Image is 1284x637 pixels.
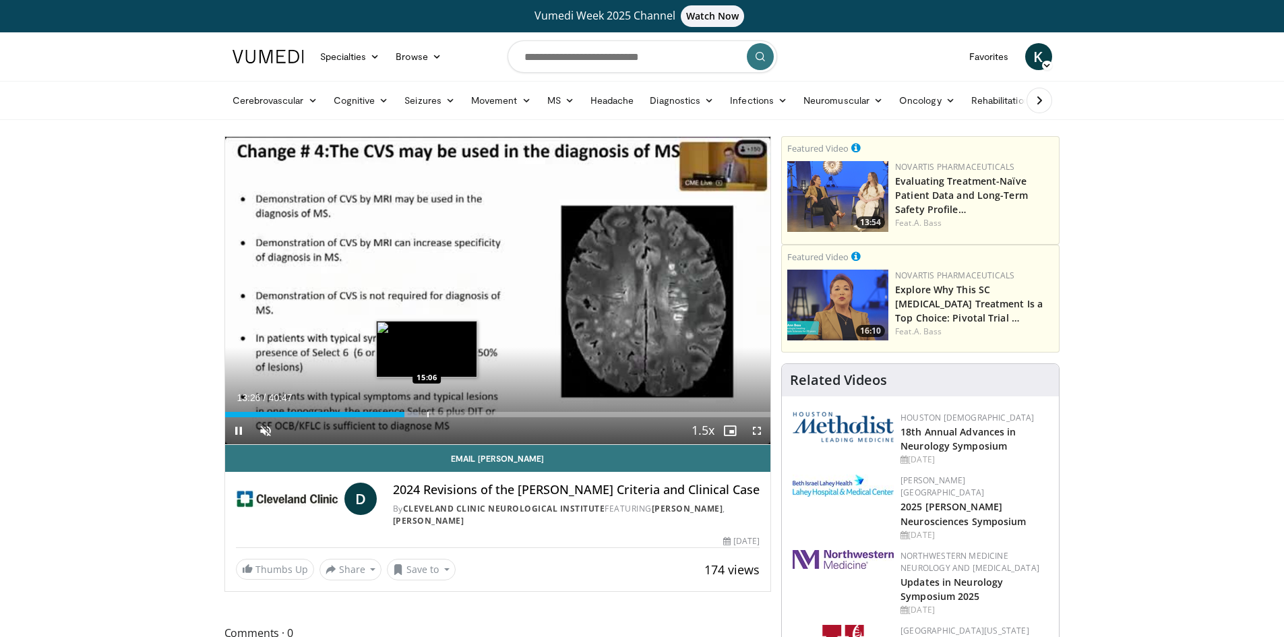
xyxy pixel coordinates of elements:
[225,445,771,472] a: Email [PERSON_NAME]
[895,326,1053,338] div: Feat.
[891,87,963,114] a: Oncology
[312,43,388,70] a: Specialties
[252,417,279,444] button: Unmute
[344,483,377,515] a: D
[508,40,777,73] input: Search topics, interventions
[539,87,582,114] a: MS
[388,43,450,70] a: Browse
[393,483,760,497] h4: 2024 Revisions of the [PERSON_NAME] Criteria and Clinical Case
[681,5,745,27] span: Watch Now
[787,161,888,232] a: 13:54
[900,529,1048,541] div: [DATE]
[790,372,887,388] h4: Related Videos
[237,392,261,403] span: 13:26
[795,87,891,114] a: Neuromuscular
[319,559,382,580] button: Share
[895,270,1014,281] a: Novartis Pharmaceuticals
[793,475,894,497] img: e7977282-282c-4444-820d-7cc2733560fd.jpg.150x105_q85_autocrop_double_scale_upscale_version-0.2.jpg
[900,550,1039,574] a: Northwestern Medicine Neurology and [MEDICAL_DATA]
[393,503,760,527] div: By FEATURING ,
[652,503,723,514] a: [PERSON_NAME]
[235,5,1050,27] a: Vumedi Week 2025 ChannelWatch Now
[723,535,760,547] div: [DATE]
[690,417,716,444] button: Playback Rate
[224,87,326,114] a: Cerebrovascular
[900,500,1026,527] a: 2025 [PERSON_NAME] Neurosciences Symposium
[793,550,894,569] img: 2a462fb6-9365-492a-ac79-3166a6f924d8.png.150x105_q85_autocrop_double_scale_upscale_version-0.2.jpg
[856,325,885,337] span: 16:10
[895,175,1028,216] a: Evaluating Treatment-Naïve Patient Data and Long-Term Safety Profile…
[534,8,750,23] span: Vumedi Week 2025 Channel
[895,161,1014,173] a: Novartis Pharmaceuticals
[387,559,456,580] button: Save to
[376,321,477,377] img: image.jpeg
[233,50,304,63] img: VuMedi Logo
[787,161,888,232] img: 37a18655-9da9-4d40-a34e-6cccd3ffc641.png.150x105_q85_crop-smart_upscale.png
[264,392,266,403] span: /
[225,412,771,417] div: Progress Bar
[225,137,771,445] video-js: Video Player
[787,142,849,154] small: Featured Video
[704,562,760,578] span: 174 views
[856,216,885,229] span: 13:54
[900,412,1034,423] a: Houston [DEMOGRAPHIC_DATA]
[900,454,1048,466] div: [DATE]
[225,417,252,444] button: Pause
[403,503,605,514] a: Cleveland Clinic Neurological Institute
[642,87,722,114] a: Diagnostics
[914,217,942,229] a: A. Bass
[463,87,539,114] a: Movement
[743,417,770,444] button: Fullscreen
[393,515,464,526] a: [PERSON_NAME]
[396,87,463,114] a: Seizures
[722,87,795,114] a: Infections
[900,576,1003,603] a: Updates in Neurology Symposium 2025
[582,87,642,114] a: Headache
[268,392,292,403] span: 40:47
[787,251,849,263] small: Featured Video
[716,417,743,444] button: Enable picture-in-picture mode
[326,87,397,114] a: Cognitive
[895,217,1053,229] div: Feat.
[236,483,339,515] img: Cleveland Clinic Neurological Institute
[963,87,1037,114] a: Rehabilitation
[900,425,1016,452] a: 18th Annual Advances in Neurology Symposium
[793,412,894,442] img: 5e4488cc-e109-4a4e-9fd9-73bb9237ee91.png.150x105_q85_autocrop_double_scale_upscale_version-0.2.png
[900,475,984,498] a: [PERSON_NAME][GEOGRAPHIC_DATA]
[900,604,1048,616] div: [DATE]
[961,43,1017,70] a: Favorites
[895,283,1043,324] a: Explore Why This SC [MEDICAL_DATA] Treatment Is a Top Choice: Pivotal Trial …
[914,326,942,337] a: A. Bass
[236,559,314,580] a: Thumbs Up
[787,270,888,340] a: 16:10
[1025,43,1052,70] a: K
[787,270,888,340] img: fac2b8e8-85fa-4965-ac55-c661781e9521.png.150x105_q85_crop-smart_upscale.png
